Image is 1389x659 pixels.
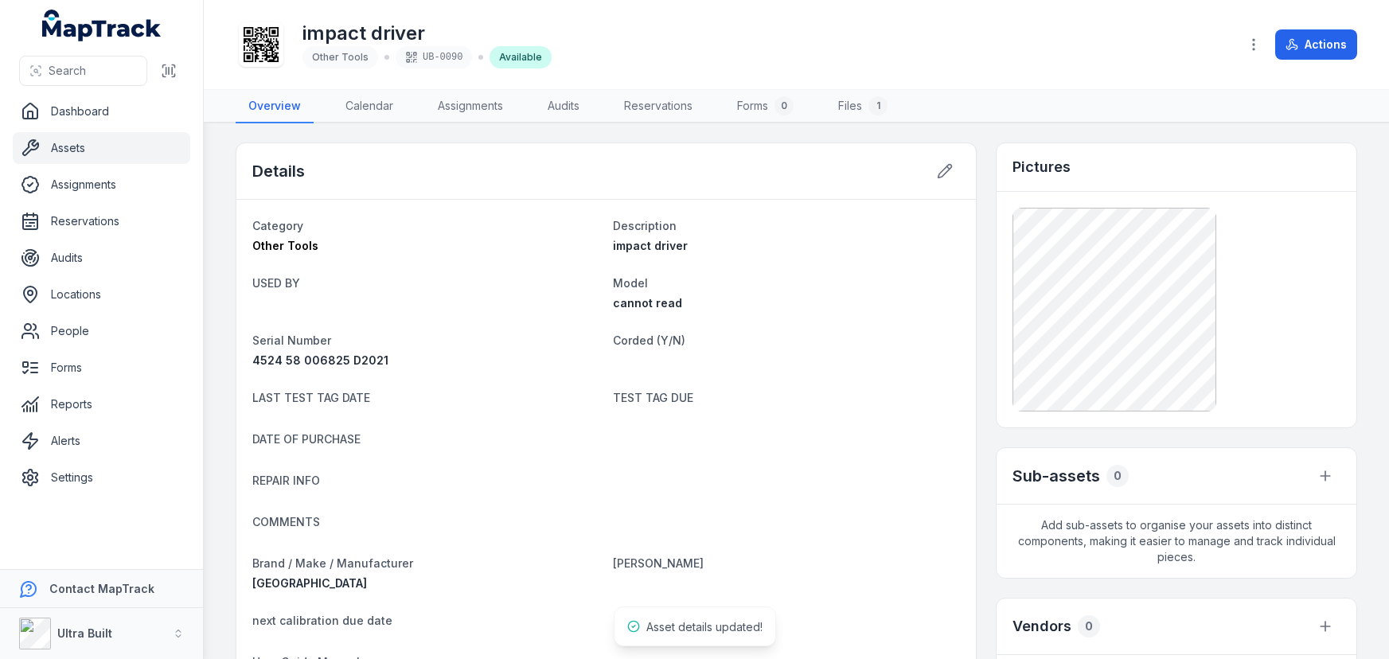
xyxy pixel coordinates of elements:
div: UB-0090 [396,46,472,68]
span: Asset details updated! [646,620,763,634]
span: Other Tools [252,239,318,252]
h1: impact driver [302,21,552,46]
a: MapTrack [42,10,162,41]
a: Calendar [333,90,406,123]
span: Description [613,219,677,232]
a: Dashboard [13,96,190,127]
a: Reservations [611,90,705,123]
a: Settings [13,462,190,493]
a: Reservations [13,205,190,237]
h3: Pictures [1012,156,1071,178]
span: Serial Number [252,333,331,347]
span: Add sub-assets to organise your assets into distinct components, making it easier to manage and t... [997,505,1356,578]
a: Audits [13,242,190,274]
h2: Details [252,160,305,182]
span: LAST TEST TAG DATE [252,391,370,404]
span: [GEOGRAPHIC_DATA] [252,576,367,590]
span: next calibration due date [252,614,392,627]
strong: Contact MapTrack [49,582,154,595]
span: Search [49,63,86,79]
span: TEST TAG DUE [613,391,693,404]
span: USED BY [252,276,300,290]
a: Files1 [825,90,900,123]
a: Alerts [13,425,190,457]
span: [PERSON_NAME] [613,556,704,570]
span: cannot read [613,296,682,310]
a: People [13,315,190,347]
a: Overview [236,90,314,123]
span: 4524 58 006825 D2021 [252,353,388,367]
span: Corded (Y/N) [613,333,685,347]
span: Brand / Make / Manufacturer [252,556,413,570]
button: Actions [1275,29,1357,60]
a: Assets [13,132,190,164]
span: COMMENTS [252,515,320,528]
div: 0 [1078,615,1100,638]
a: Assignments [425,90,516,123]
a: Locations [13,279,190,310]
span: impact driver [613,239,688,252]
a: Reports [13,388,190,420]
span: Other Tools [312,51,369,63]
span: REPAIR INFO [252,474,320,487]
div: 1 [868,96,888,115]
div: 0 [1106,465,1129,487]
strong: Ultra Built [57,626,112,640]
div: 0 [774,96,794,115]
span: DATE OF PURCHASE [252,432,361,446]
span: Model [613,276,648,290]
a: Forms0 [724,90,806,123]
div: Available [490,46,552,68]
a: Assignments [13,169,190,201]
h3: Vendors [1012,615,1071,638]
button: Search [19,56,147,86]
span: Category [252,219,303,232]
h2: Sub-assets [1012,465,1100,487]
a: Audits [535,90,592,123]
a: Forms [13,352,190,384]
